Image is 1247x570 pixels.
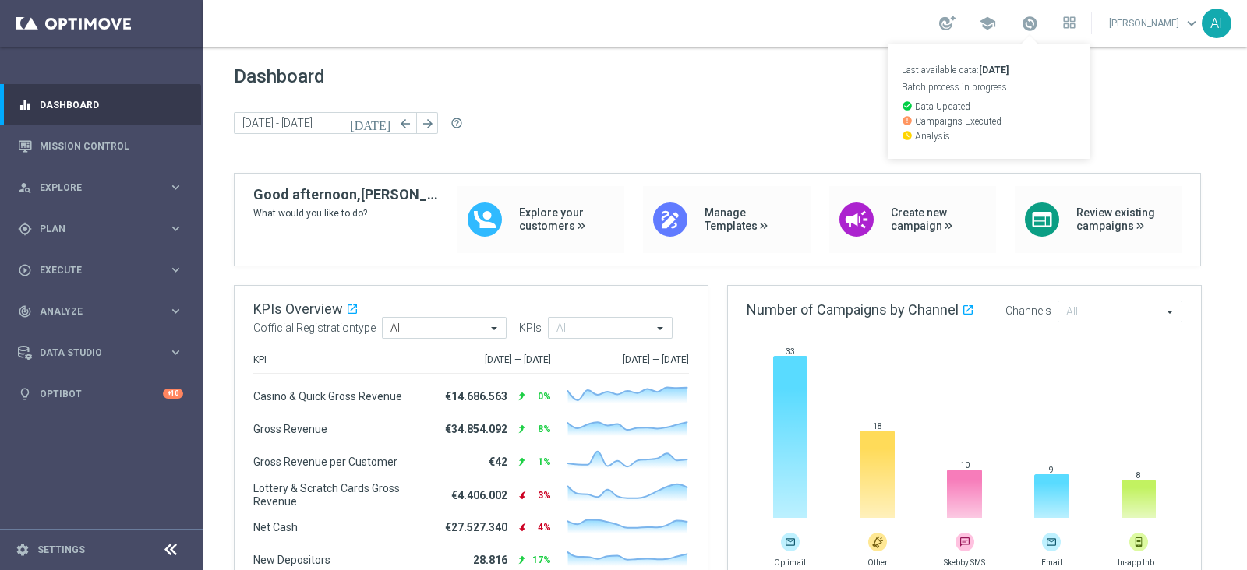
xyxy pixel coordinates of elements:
span: Explore [40,183,168,192]
p: Last available data: [902,65,1076,75]
p: Analysis [902,130,1076,141]
i: equalizer [18,98,32,112]
a: Dashboard [40,84,183,125]
button: Data Studio keyboard_arrow_right [17,347,184,359]
div: +10 [163,389,183,399]
i: keyboard_arrow_right [168,262,183,277]
span: Data Studio [40,348,168,357]
a: Mission Control [40,125,183,167]
strong: [DATE] [979,65,1009,76]
i: lightbulb [18,387,32,401]
div: AI [1202,9,1231,38]
div: Dashboard [18,84,183,125]
i: keyboard_arrow_right [168,180,183,195]
i: keyboard_arrow_right [168,345,183,360]
div: Plan [18,222,168,236]
p: Data Updated [902,100,1076,111]
i: settings [16,543,30,557]
i: person_search [18,181,32,195]
button: Mission Control [17,140,184,153]
a: Optibot [40,373,163,414]
i: keyboard_arrow_right [168,304,183,318]
div: Analyze [18,304,168,318]
i: error [902,115,913,126]
button: play_circle_outline Execute keyboard_arrow_right [17,264,184,276]
button: gps_fixed Plan keyboard_arrow_right [17,223,184,235]
span: keyboard_arrow_down [1183,15,1200,32]
button: lightbulb Optibot +10 [17,388,184,400]
span: Analyze [40,307,168,316]
span: school [979,15,996,32]
div: Optibot [18,373,183,414]
i: play_circle_outline [18,263,32,277]
i: watch_later [902,130,913,141]
button: track_changes Analyze keyboard_arrow_right [17,305,184,318]
div: Explore [18,181,168,195]
p: Batch process in progress [902,83,1076,92]
a: Last available data:[DATE] Batch process in progress check_circle Data Updated error Campaigns Ex... [1019,12,1040,37]
i: check_circle [902,100,913,111]
button: equalizer Dashboard [17,99,184,111]
a: [PERSON_NAME]keyboard_arrow_down [1107,12,1202,35]
div: Execute [18,263,168,277]
span: Execute [40,266,168,275]
a: Settings [37,545,85,554]
p: Campaigns Executed [902,115,1076,126]
i: keyboard_arrow_right [168,221,183,236]
i: track_changes [18,304,32,318]
div: Data Studio [18,346,168,360]
span: Plan [40,224,168,234]
i: gps_fixed [18,222,32,236]
button: person_search Explore keyboard_arrow_right [17,181,184,194]
div: Mission Control [18,125,183,167]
